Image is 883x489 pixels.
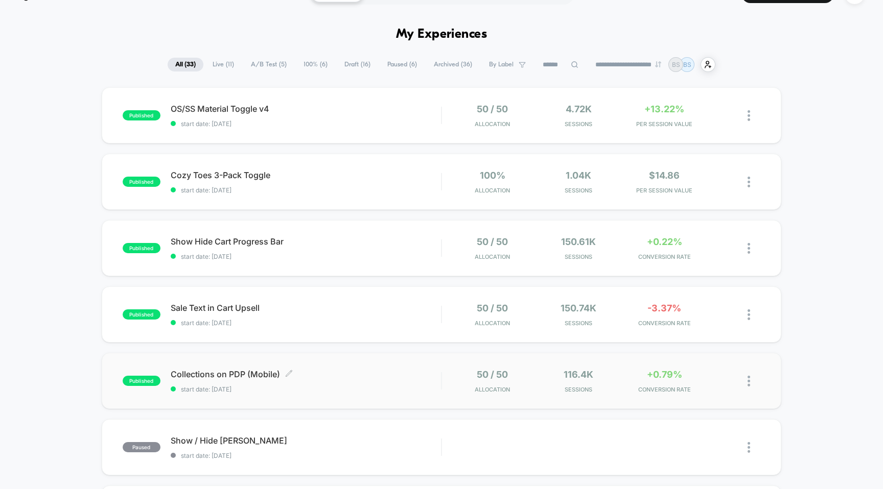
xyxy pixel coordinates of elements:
img: end [655,61,661,67]
span: By Label [489,61,514,68]
img: close [748,177,750,187]
span: 150.61k [561,236,596,247]
span: Sessions [538,253,619,260]
span: 100% [480,170,505,181]
span: 116.4k [564,369,593,380]
span: $14.86 [649,170,680,181]
span: Draft ( 16 ) [337,58,378,71]
span: Cozy Toes 3-Pack Toggle [171,170,441,180]
span: CONVERSION RATE [624,320,705,327]
span: start date: [DATE] [171,319,441,327]
img: close [748,442,750,453]
span: published [123,376,160,386]
span: Show Hide Cart Progress Bar [171,236,441,247]
span: PER SESSION VALUE [624,120,705,128]
span: Allocation [475,120,510,128]
span: start date: [DATE] [171,253,441,260]
span: 50 / 50 [477,369,508,380]
span: start date: [DATE] [171,186,441,194]
span: start date: [DATE] [171,120,441,128]
span: CONVERSION RATE [624,253,705,260]
span: All ( 33 ) [168,58,203,71]
span: A/B Test ( 5 ) [243,58,294,71]
span: Live ( 11 ) [205,58,242,71]
span: paused [123,442,160,452]
span: published [123,309,160,320]
span: 50 / 50 [477,104,508,114]
span: Allocation [475,187,510,194]
span: Allocation [475,253,510,260]
p: BS [672,61,680,68]
span: published [123,177,160,187]
span: Allocation [475,320,510,327]
span: start date: [DATE] [171,385,441,393]
span: +0.22% [647,236,682,247]
span: Archived ( 36 ) [426,58,480,71]
p: BS [683,61,691,68]
span: 4.72k [566,104,592,114]
span: CONVERSION RATE [624,386,705,393]
span: OS/SS Material Toggle v4 [171,104,441,114]
span: 50 / 50 [477,303,508,313]
span: PER SESSION VALUE [624,187,705,194]
span: Paused ( 6 ) [380,58,425,71]
span: 100% ( 6 ) [296,58,335,71]
img: close [748,110,750,121]
span: Sessions [538,187,619,194]
span: Sale Text in Cart Upsell [171,303,441,313]
span: published [123,243,160,253]
span: +13.22% [644,104,684,114]
span: Sessions [538,386,619,393]
span: -3.37% [647,303,681,313]
span: Show / Hide [PERSON_NAME] [171,435,441,446]
span: 150.74k [561,303,596,313]
span: Collections on PDP (Mobile) [171,369,441,379]
span: Allocation [475,386,510,393]
span: published [123,110,160,120]
span: start date: [DATE] [171,452,441,459]
span: 50 / 50 [477,236,508,247]
span: Sessions [538,320,619,327]
span: Sessions [538,120,619,128]
img: close [748,243,750,254]
span: +0.79% [647,369,682,380]
h1: My Experiences [396,27,487,42]
span: 1.04k [566,170,591,181]
img: close [748,376,750,386]
img: close [748,309,750,320]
